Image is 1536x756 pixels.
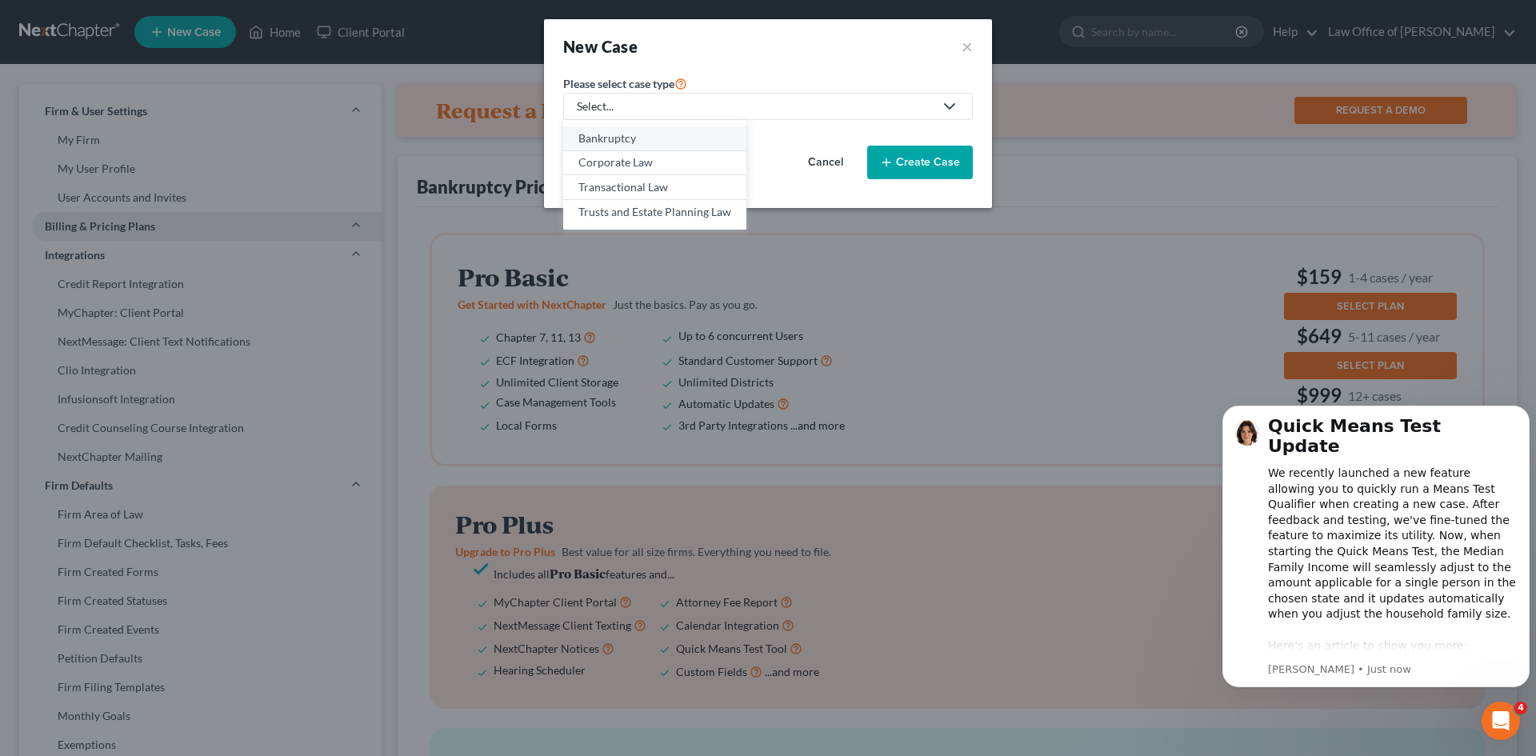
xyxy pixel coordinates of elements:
button: Create Case [867,146,973,179]
a: Transactional Law [563,175,746,200]
span: 4 [1514,702,1527,714]
div: Select... [577,98,934,114]
a: Trusts and Estate Planning Law [563,200,746,224]
span: Please select case type [563,77,674,90]
div: Bankruptcy [578,130,731,146]
a: Corporate Law [563,151,746,176]
div: Corporate Law [578,154,731,170]
iframe: Intercom notifications message [1216,386,1536,748]
button: × [962,35,973,58]
strong: New Case [563,37,638,56]
button: Cancel [790,146,861,178]
div: Transactional Law [578,179,731,195]
a: Bankruptcy [563,126,746,151]
div: Trusts and Estate Planning Law [578,204,731,220]
iframe: Intercom live chat [1482,702,1520,740]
